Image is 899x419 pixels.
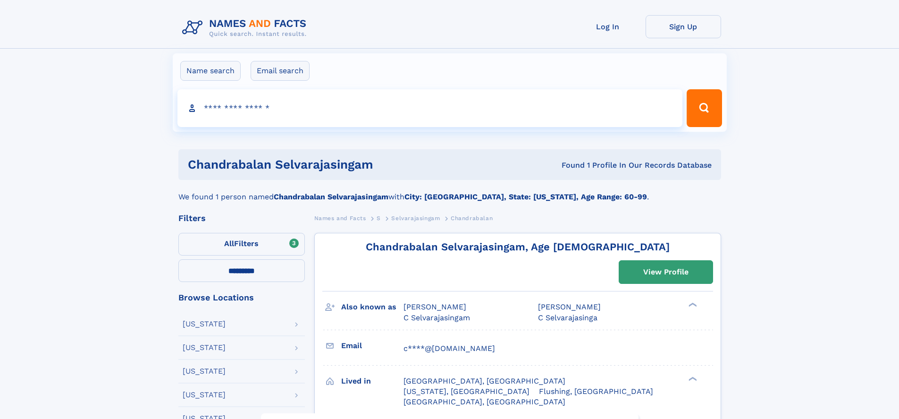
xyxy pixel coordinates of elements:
[377,212,381,224] a: S
[643,261,689,283] div: View Profile
[224,239,234,248] span: All
[403,313,470,322] span: C Selvarajasingam
[403,376,565,385] span: [GEOGRAPHIC_DATA], [GEOGRAPHIC_DATA]
[391,215,440,222] span: Selvarajasingam
[183,320,226,328] div: [US_STATE]
[538,313,597,322] span: C Selvarajasinga
[183,344,226,351] div: [US_STATE]
[366,241,670,253] a: Chandrabalan Selvarajasingam, Age [DEMOGRAPHIC_DATA]
[538,302,601,311] span: [PERSON_NAME]
[451,215,493,222] span: Chandrabalan
[391,212,440,224] a: Selvarajasingam
[341,338,403,354] h3: Email
[177,89,683,127] input: search input
[403,397,565,406] span: [GEOGRAPHIC_DATA], [GEOGRAPHIC_DATA]
[646,15,721,38] a: Sign Up
[183,391,226,399] div: [US_STATE]
[178,233,305,256] label: Filters
[178,293,305,302] div: Browse Locations
[687,89,722,127] button: Search Button
[178,214,305,222] div: Filters
[341,299,403,315] h3: Also known as
[180,61,241,81] label: Name search
[251,61,310,81] label: Email search
[686,302,697,308] div: ❯
[183,368,226,375] div: [US_STATE]
[619,261,713,283] a: View Profile
[314,212,366,224] a: Names and Facts
[178,180,721,203] div: We found 1 person named with .
[403,387,529,396] span: [US_STATE], [GEOGRAPHIC_DATA]
[341,373,403,389] h3: Lived in
[467,160,712,171] div: Found 1 Profile In Our Records Database
[403,302,466,311] span: [PERSON_NAME]
[570,15,646,38] a: Log In
[539,387,653,396] span: Flushing, [GEOGRAPHIC_DATA]
[686,376,697,382] div: ❯
[377,215,381,222] span: S
[404,192,647,201] b: City: [GEOGRAPHIC_DATA], State: [US_STATE], Age Range: 60-99
[188,159,468,171] h1: Chandrabalan Selvarajasingam
[178,15,314,41] img: Logo Names and Facts
[274,192,388,201] b: Chandrabalan Selvarajasingam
